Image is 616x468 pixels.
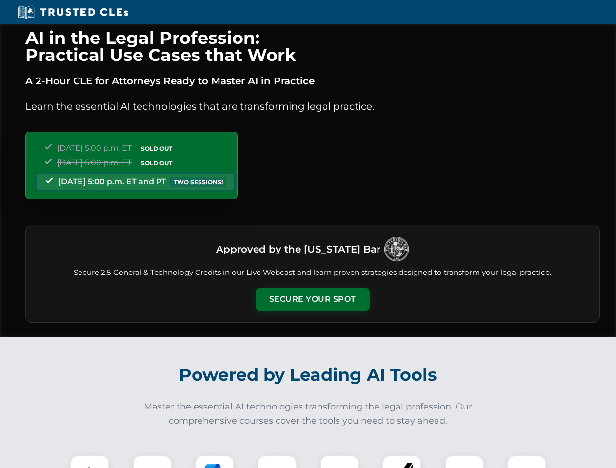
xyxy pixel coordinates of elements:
p: Learn the essential AI technologies that are transforming legal practice. [25,98,600,114]
p: Master the essential AI technologies transforming the legal profession. Our comprehensive courses... [138,400,479,428]
h1: AI in the Legal Profession: Practical Use Cases that Work [25,29,600,63]
p: Secure 2.5 General & Technology Credits in our Live Webcast and learn proven strategies designed ... [38,267,588,278]
button: Secure Your Spot [256,288,370,311]
h2: Powered by Leading AI Tools [38,358,578,392]
span: SOLD OUT [138,158,176,168]
img: Trusted CLEs [15,5,131,19]
h3: Approved by the [US_STATE] Bar [216,240,380,258]
span: [DATE] 5:00 p.m. ET [57,158,132,167]
img: Logo [384,237,409,261]
p: A 2-Hour CLE for Attorneys Ready to Master AI in Practice [25,73,600,89]
span: [DATE] 5:00 p.m. ET [57,143,132,153]
span: SOLD OUT [138,143,176,154]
